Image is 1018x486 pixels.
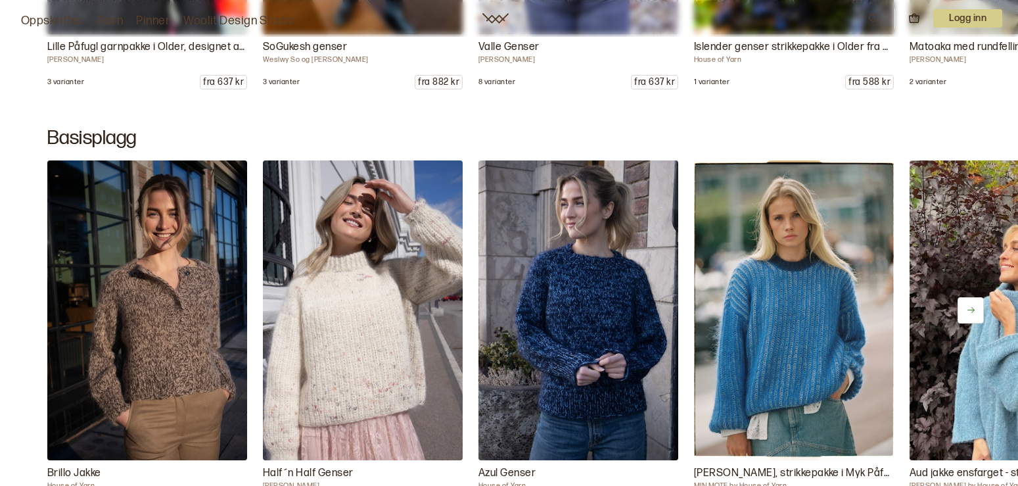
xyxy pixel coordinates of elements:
p: Islender genser strikkepakke i Older fra dale garn [694,39,894,55]
p: fra 882 kr [415,76,462,89]
a: Woolit [482,13,509,24]
p: [PERSON_NAME] [478,55,678,64]
p: 2 varianter [910,78,946,87]
p: fra 637 kr [632,76,678,89]
p: Weslwy So og [PERSON_NAME] [263,55,463,64]
p: fra 637 kr [200,76,246,89]
img: House of Yarn DG 481 - 20 Vi har oppskrift og garnpakke til Brillo Jakke fra House of Yarn. Jakke... [47,160,247,460]
p: Logg inn [933,9,1002,28]
a: Oppskrifter [21,12,83,30]
p: Valle Genser [478,39,678,55]
p: Azul Genser [478,466,678,481]
a: Pinner [136,12,170,30]
p: SoGukesh genser [263,39,463,55]
p: 8 varianter [478,78,515,87]
img: Ane Kydland Thomassen DG 489 - 03 Vi har oppskrift og garnpakke til Half´n Half Genser fra House ... [263,160,463,460]
p: [PERSON_NAME], strikkepakke i Myk Påfugl og Sterk [694,466,894,481]
h2: Basisplagg [47,126,971,150]
img: House of Yarn DG 481 - 19 Vi har oppskrift og garnpakke til Azul Genser fra House of Yarn. Genser... [478,160,678,460]
img: MIN MOTE by House of Yarn MM 01 - 01 Oppskrift, strikkepakke eller få Toni-gesern strikket etter ... [694,160,894,460]
p: 3 varianter [263,78,300,87]
p: 3 varianter [47,78,84,87]
p: fra 588 kr [846,76,893,89]
p: Brillo Jakke [47,466,247,481]
p: Lille Påfugl garnpakke i Older, designet av [PERSON_NAME] [47,39,247,55]
a: Garn [97,12,123,30]
p: 1 varianter [694,78,729,87]
p: House of Yarn [694,55,894,64]
button: User dropdown [933,9,1002,28]
p: Half´n Half Genser [263,466,463,481]
a: Woolit Design Studio [183,12,294,30]
p: [PERSON_NAME] [47,55,247,64]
